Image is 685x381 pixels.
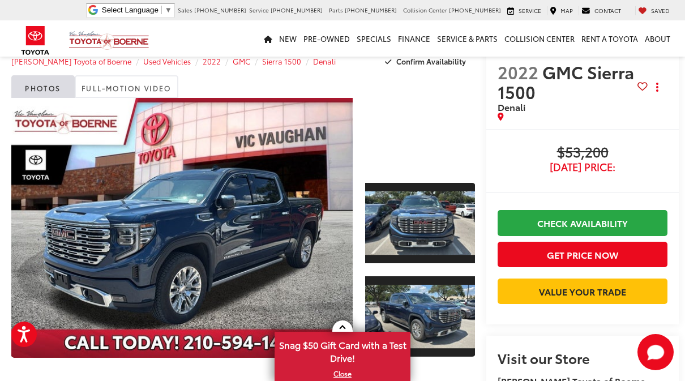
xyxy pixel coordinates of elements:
[648,78,667,97] button: Actions
[579,6,624,15] a: Contact
[396,56,466,66] span: Confirm Availability
[637,334,674,370] svg: Start Chat
[300,20,353,57] a: Pre-Owned
[641,20,674,57] a: About
[11,75,75,98] a: Photos
[498,59,634,104] span: GMC Sierra 1500
[498,242,667,267] button: Get Price Now
[14,22,57,59] img: Toyota
[161,6,162,14] span: ​
[260,20,276,57] a: Home
[178,6,192,14] span: Sales
[504,6,544,15] a: Service
[262,56,301,66] a: Sierra 1500
[271,6,323,14] span: [PHONE_NUMBER]
[365,275,475,358] a: Expand Photo 2
[329,6,343,14] span: Parts
[313,56,336,66] a: Denali
[365,98,475,171] div: View Full-Motion Video
[434,20,501,57] a: Service & Parts: Opens in a new tab
[635,6,673,15] a: My Saved Vehicles
[249,6,269,14] span: Service
[637,334,674,370] button: Toggle Chat Window
[501,20,578,57] a: Collision Center
[102,6,172,14] a: Select Language​
[498,161,667,173] span: [DATE] Price:
[143,56,191,66] a: Used Vehicles
[498,59,538,84] span: 2022
[498,279,667,304] a: Value Your Trade
[560,6,573,15] span: Map
[656,83,658,92] span: dropdown dots
[353,20,395,57] a: Specials
[547,6,576,15] a: Map
[194,6,246,14] span: [PHONE_NUMBER]
[364,191,476,255] img: 2022 GMC Sierra 1500 Denali
[68,31,149,50] img: Vic Vaughan Toyota of Boerne
[403,6,447,14] span: Collision Center
[345,6,397,14] span: [PHONE_NUMBER]
[498,144,667,161] span: $53,200
[276,20,300,57] a: New
[276,333,409,367] span: Snag $50 Gift Card with a Test Drive!
[379,52,476,71] button: Confirm Availability
[449,6,501,14] span: [PHONE_NUMBER]
[594,6,621,15] span: Contact
[11,56,131,66] a: [PERSON_NAME] Toyota of Boerne
[364,285,476,348] img: 2022 GMC Sierra 1500 Denali
[498,100,525,113] span: Denali
[365,182,475,264] a: Expand Photo 1
[395,20,434,57] a: Finance
[651,6,670,15] span: Saved
[498,210,667,236] a: Check Availability
[102,6,159,14] span: Select Language
[233,56,250,66] a: GMC
[203,56,221,66] a: 2022
[8,97,356,358] img: 2022 GMC Sierra 1500 Denali
[519,6,541,15] span: Service
[498,350,667,365] h2: Visit our Store
[578,20,641,57] a: Rent a Toyota
[75,75,178,98] a: Full-Motion Video
[165,6,172,14] span: ▼
[11,98,353,358] a: Expand Photo 0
